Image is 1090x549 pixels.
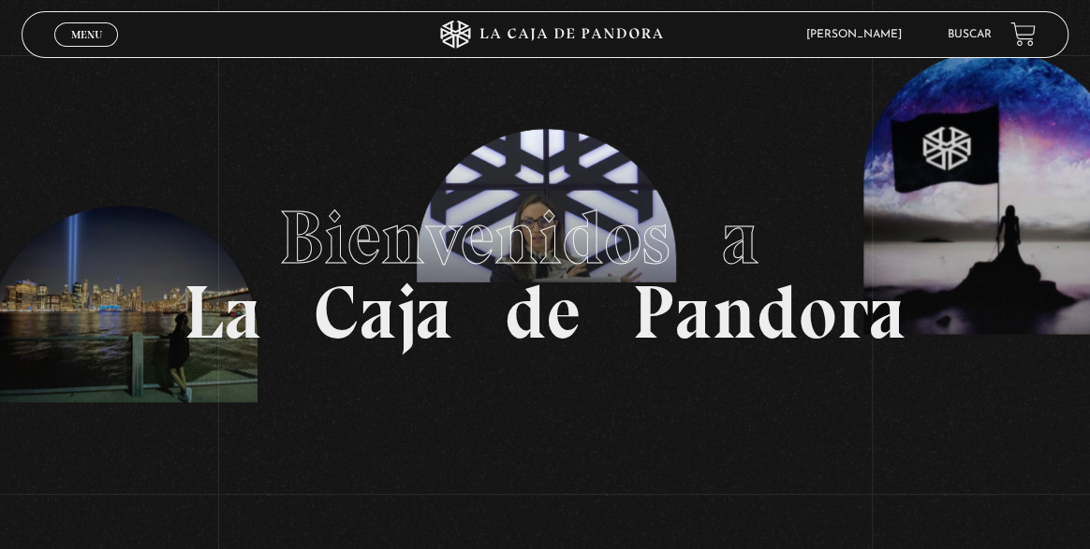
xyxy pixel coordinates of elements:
span: Cerrar [65,45,109,58]
a: Buscar [948,29,992,40]
span: Bienvenidos a [279,193,811,282]
h1: La Caja de Pandora [184,200,906,350]
span: [PERSON_NAME] [797,29,921,40]
a: View your shopping cart [1010,22,1036,47]
span: Menu [71,29,102,40]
